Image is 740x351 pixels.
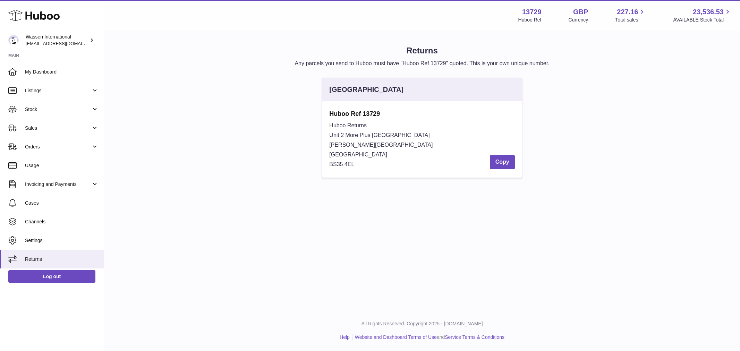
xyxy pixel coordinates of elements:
span: Cases [25,200,99,206]
span: [EMAIL_ADDRESS][DOMAIN_NAME] [26,41,102,46]
span: Usage [25,162,99,169]
p: All Rights Reserved. Copyright 2025 - [DOMAIN_NAME] [110,320,734,327]
span: Orders [25,144,91,150]
span: Sales [25,125,91,131]
span: Channels [25,219,99,225]
span: [GEOGRAPHIC_DATA] [329,152,387,157]
span: My Dashboard [25,69,99,75]
h1: Returns [115,45,729,56]
div: Wassen International [26,34,88,47]
a: Help [340,334,350,340]
img: gemma.moses@wassen.com [8,35,19,45]
span: Unit 2 More Plus [GEOGRAPHIC_DATA] [329,132,429,138]
a: 227.16 Total sales [615,7,646,23]
strong: 13729 [522,7,542,17]
span: Total sales [615,17,646,23]
strong: Huboo Ref 13729 [329,110,514,118]
div: Huboo Ref [518,17,542,23]
strong: GBP [573,7,588,17]
span: 23,536.53 [693,7,724,17]
span: AVAILABLE Stock Total [673,17,732,23]
span: Listings [25,87,91,94]
p: Any parcels you send to Huboo must have "Huboo Ref 13729" quoted. This is your own unique number. [115,60,729,67]
span: 227.16 [617,7,638,17]
span: Settings [25,237,99,244]
span: Returns [25,256,99,263]
span: BS35 4EL [329,161,354,167]
li: and [352,334,504,341]
div: Currency [569,17,588,23]
a: Service Terms & Conditions [445,334,504,340]
a: 23,536.53 AVAILABLE Stock Total [673,7,732,23]
span: [PERSON_NAME][GEOGRAPHIC_DATA] [329,142,433,148]
a: Website and Dashboard Terms of Use [355,334,437,340]
span: Stock [25,106,91,113]
span: Invoicing and Payments [25,181,91,188]
div: [GEOGRAPHIC_DATA] [329,85,403,94]
a: Log out [8,270,95,283]
button: Copy [490,155,515,169]
span: Huboo Returns [329,122,367,128]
